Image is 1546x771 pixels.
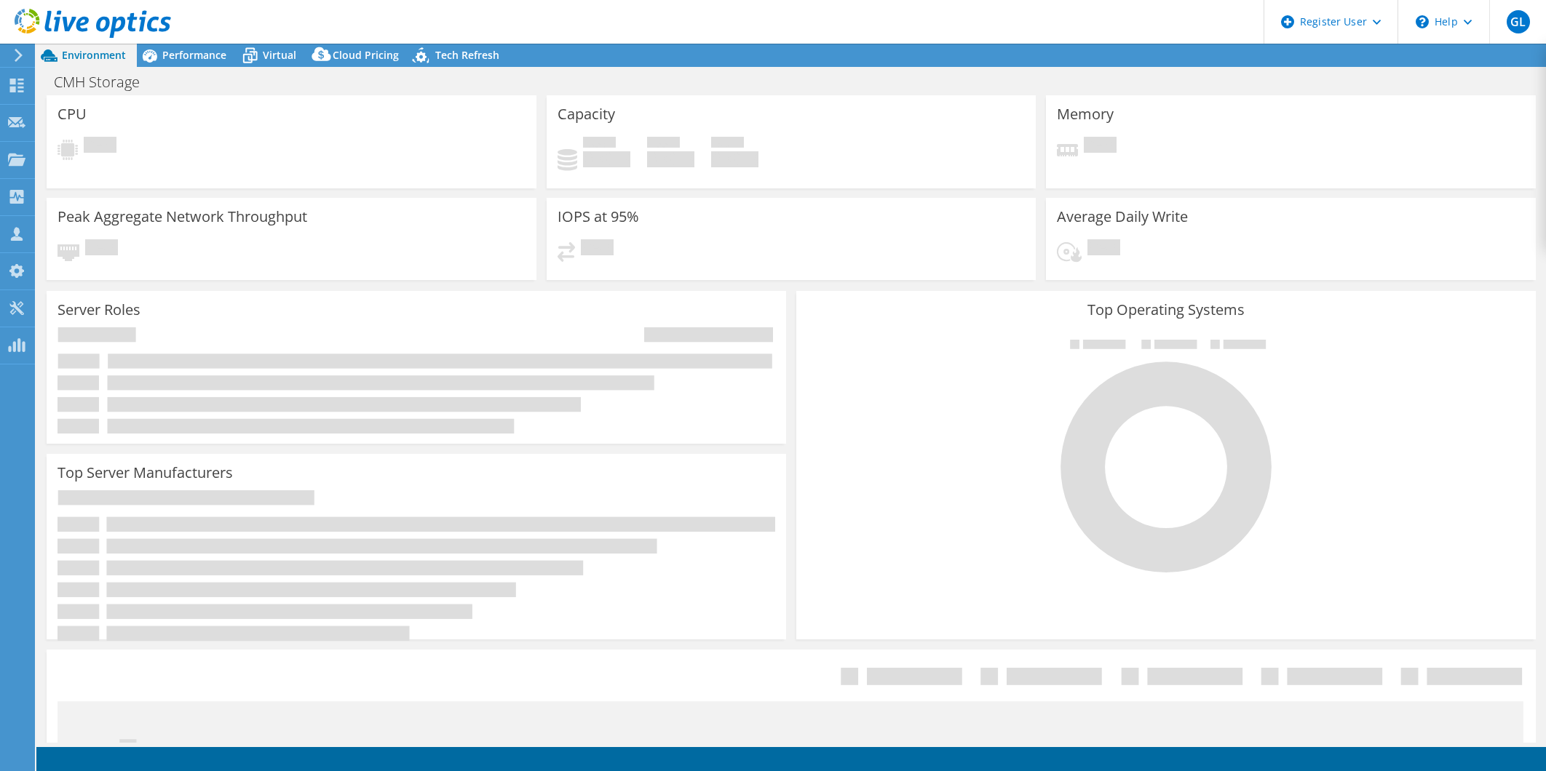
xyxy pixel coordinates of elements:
span: Cloud Pricing [333,48,399,62]
span: GL [1507,10,1530,33]
svg: \n [1416,15,1429,28]
span: Used [583,137,616,151]
h4: 0 GiB [583,151,630,167]
h3: IOPS at 95% [558,209,639,225]
span: Pending [85,239,118,259]
span: Environment [62,48,126,62]
span: Virtual [263,48,296,62]
h3: Top Operating Systems [807,302,1525,318]
span: Tech Refresh [435,48,499,62]
h3: Average Daily Write [1057,209,1188,225]
h3: Capacity [558,106,615,122]
h3: CPU [58,106,87,122]
h4: 0 GiB [711,151,758,167]
span: Total [711,137,744,151]
h4: 0 GiB [647,151,694,167]
span: Pending [1084,137,1117,156]
h3: Peak Aggregate Network Throughput [58,209,307,225]
h3: Server Roles [58,302,140,318]
span: Pending [1087,239,1120,259]
h1: CMH Storage [47,74,162,90]
span: Performance [162,48,226,62]
h3: Top Server Manufacturers [58,465,233,481]
span: Pending [84,137,116,156]
h3: Memory [1057,106,1114,122]
span: Free [647,137,680,151]
span: Pending [581,239,614,259]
